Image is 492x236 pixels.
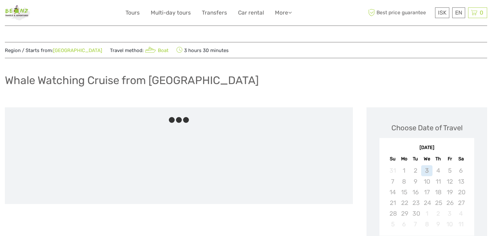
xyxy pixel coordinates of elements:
img: 1598-dd87be38-8058-414b-8777-4cf53ab65514_logo_small.jpg [5,5,30,21]
div: Not available Thursday, October 9th, 2025 [432,219,444,230]
a: Car rental [238,8,264,17]
div: Not available Sunday, October 5th, 2025 [387,219,398,230]
div: Not available Monday, October 6th, 2025 [399,219,410,230]
div: Not available Monday, September 29th, 2025 [399,208,410,219]
div: Not available Wednesday, October 1st, 2025 [421,208,432,219]
div: Sa [455,155,467,163]
a: Tours [126,8,140,17]
div: Not available Thursday, September 25th, 2025 [432,198,444,208]
div: Not available Sunday, September 14th, 2025 [387,187,398,198]
div: Not available Sunday, September 28th, 2025 [387,208,398,219]
div: Not available Tuesday, September 2nd, 2025 [410,165,421,176]
span: Travel method: [110,46,169,55]
div: Su [387,155,398,163]
div: Not available Saturday, October 4th, 2025 [455,208,467,219]
div: Not available Tuesday, September 30th, 2025 [410,208,421,219]
div: Not available Thursday, September 11th, 2025 [432,176,444,187]
div: Fr [444,155,455,163]
div: Not available Friday, September 19th, 2025 [444,187,455,198]
div: [DATE] [379,145,474,151]
div: Not available Saturday, September 20th, 2025 [455,187,467,198]
div: Not available Saturday, September 13th, 2025 [455,176,467,187]
div: Not available Friday, October 10th, 2025 [444,219,455,230]
div: Not available Wednesday, September 3rd, 2025 [421,165,432,176]
div: Not available Friday, September 26th, 2025 [444,198,455,208]
div: Not available Sunday, August 31st, 2025 [387,165,398,176]
div: Not available Thursday, October 2nd, 2025 [432,208,444,219]
div: Not available Wednesday, October 8th, 2025 [421,219,432,230]
span: Region / Starts from: [5,47,102,54]
div: Not available Tuesday, September 16th, 2025 [410,187,421,198]
div: month 2025-09 [382,165,472,230]
div: We [421,155,432,163]
a: Multi-day tours [151,8,191,17]
div: Not available Tuesday, September 9th, 2025 [410,176,421,187]
div: Not available Friday, September 5th, 2025 [444,165,455,176]
div: Not available Sunday, September 7th, 2025 [387,176,398,187]
div: Choose Date of Travel [391,123,463,133]
a: More [275,8,292,17]
div: EN [452,7,465,18]
div: Not available Tuesday, October 7th, 2025 [410,219,421,230]
div: Not available Monday, September 15th, 2025 [399,187,410,198]
div: Tu [410,155,421,163]
div: Mo [399,155,410,163]
div: Not available Thursday, September 4th, 2025 [432,165,444,176]
div: Th [432,155,444,163]
div: Not available Saturday, October 11th, 2025 [455,219,467,230]
div: Not available Monday, September 1st, 2025 [399,165,410,176]
span: 0 [479,9,484,16]
div: Not available Friday, September 12th, 2025 [444,176,455,187]
div: Not available Thursday, September 18th, 2025 [432,187,444,198]
div: Not available Wednesday, September 17th, 2025 [421,187,432,198]
div: Not available Monday, September 8th, 2025 [399,176,410,187]
div: Not available Saturday, September 27th, 2025 [455,198,467,208]
div: Not available Monday, September 22nd, 2025 [399,198,410,208]
span: Best price guarantee [366,7,433,18]
div: Not available Friday, October 3rd, 2025 [444,208,455,219]
a: Transfers [202,8,227,17]
h1: Whale Watching Cruise from [GEOGRAPHIC_DATA] [5,74,259,87]
span: ISK [438,9,446,16]
div: Not available Sunday, September 21st, 2025 [387,198,398,208]
div: Not available Wednesday, September 10th, 2025 [421,176,432,187]
a: [GEOGRAPHIC_DATA] [53,48,102,53]
div: Not available Saturday, September 6th, 2025 [455,165,467,176]
span: 3 hours 30 minutes [176,46,229,55]
div: Not available Wednesday, September 24th, 2025 [421,198,432,208]
a: Boat [144,48,169,53]
div: Not available Tuesday, September 23rd, 2025 [410,198,421,208]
